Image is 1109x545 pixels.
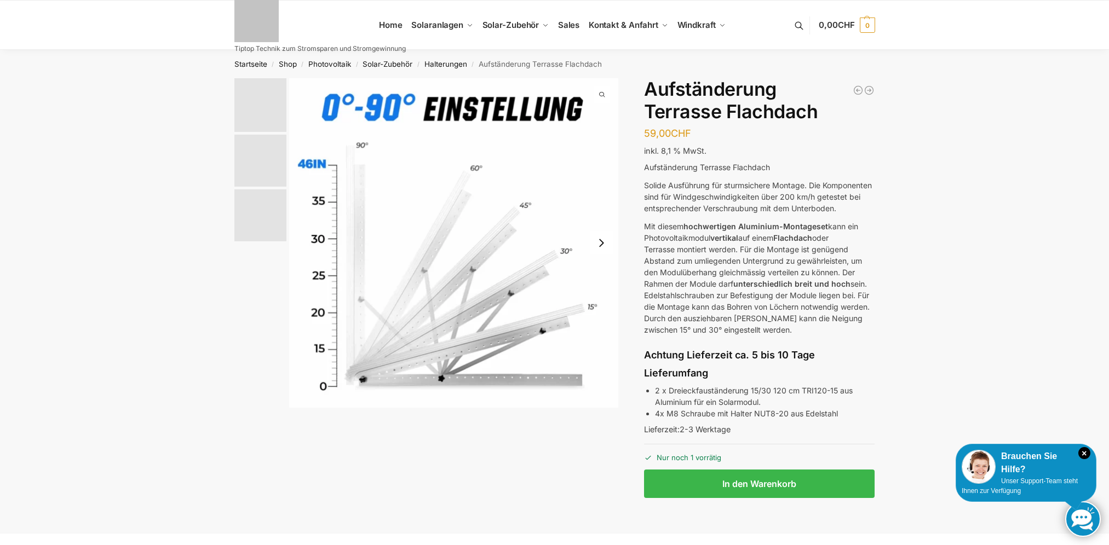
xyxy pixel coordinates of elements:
span: Windkraft [677,20,716,30]
a: Kontakt & Anfahrt [584,1,673,50]
span: Lieferzeit: [644,425,731,434]
span: / [267,60,279,69]
bdi: 59,00 [644,127,691,139]
li: 2 x Dreieckfauständerung 15/30 120 cm TRI120-15 aus Aluminium für ein Solarmodul. [655,385,875,408]
span: 0 [860,18,875,33]
i: Schließen [1078,447,1090,459]
span: Kontakt & Anfahrt [589,20,658,30]
strong: unterschiedlich breit und hoch [733,279,851,288]
span: / [412,60,424,69]
a: Shop [279,60,297,68]
img: Die optimierte Produktbeschreibung könnte wie folgt lauten: Flexibles Montagesystem für Solarpaneele [234,78,286,132]
a: Die optimierte Produktbeschreibung könnte wie folgt lauten: Flexibles Montagesystem für Solarpane... [289,78,619,408]
span: Sales [558,20,580,30]
a: 0,00CHF 0 [819,9,875,42]
h4: Lieferumfang [644,366,875,380]
img: Flexibles Montagesystem für Solarpaneele, Flachdach, Garten, Terrasse [234,135,286,187]
span: / [351,60,363,69]
a: Photovoltaik [308,60,351,68]
a: Halterungen [424,60,467,68]
h4: Achtung Lieferzeit ca. 5 bis 10 Tage [644,348,875,362]
img: Customer service [962,450,996,484]
img: Die optimierte Produktbeschreibung könnte wie folgt lauten: Flexibles Montagesystem für Solarpaneele [289,78,619,408]
img: Montageanleitung [234,189,286,241]
a: Solar-Zubehör [363,60,412,68]
p: Tiptop Technik zum Stromsparen und Stromgewinnung [234,45,406,52]
a: Solaranlagen [407,1,478,50]
span: 2-3 Werktage [680,425,731,434]
strong: Flachdach [773,233,812,242]
a: Halterung für 1 Photovoltaik Modul verstellbar Schwarz [864,85,875,96]
a: Sales [553,1,584,50]
strong: vertikal [710,233,738,242]
p: Solide Ausführung für sturmsichere Montage. Die Komponenten sind für Windgeschwindigkeiten über 2... [644,179,875,214]
a: Solar-Zubehör [478,1,553,50]
span: Solar-Zubehör [482,20,539,30]
a: Aufständerung Terrasse Flachdach für 1 Solarmodul Schwarz Restposten [853,85,864,96]
span: / [297,60,308,69]
a: Windkraft [673,1,730,50]
span: Solaranlagen [411,20,463,30]
nav: Breadcrumb [215,50,894,78]
div: Brauchen Sie Hilfe? [962,450,1090,476]
strong: hochwertigen Aluminium-Montageset [683,222,828,231]
p: Mit diesem kann ein Photovoltaikmodul auf einem oder Terrasse montiert werden. Für die Montage is... [644,221,875,335]
span: CHF [838,20,855,30]
button: Next slide [590,231,613,254]
span: CHF [671,127,691,139]
p: Nur noch 1 vorrätig [644,444,875,463]
p: Aufständerung Terrasse Flachdach [644,161,875,173]
span: 0,00 [819,20,854,30]
span: inkl. 8,1 % MwSt. [644,146,706,155]
span: Unser Support-Team steht Ihnen zur Verfügung [962,477,1078,495]
a: Startseite [234,60,267,68]
span: / [467,60,479,69]
li: 4x M8 Schraube mit Halter NUT8-20 aus Edelstahl [655,408,875,419]
h1: Aufständerung Terrasse Flachdach [644,78,875,123]
button: In den Warenkorb [644,469,875,498]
